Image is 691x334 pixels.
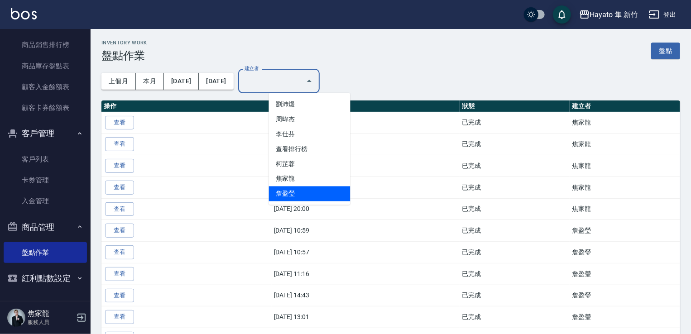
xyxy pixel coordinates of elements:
a: 卡券管理 [4,170,87,191]
td: 焦家龍 [570,177,680,198]
td: 已完成 [460,112,570,134]
button: [DATE] [164,73,199,90]
li: 詹盈瑩 [269,186,350,201]
td: [DATE] 10:59 [272,220,460,242]
td: [DATE] 14:55 [272,134,460,155]
h3: 盤點作業 [101,49,147,62]
a: 盤點作業 [4,242,87,263]
button: 本月 [136,73,164,90]
div: Hayato 隼 新竹 [590,9,638,20]
li: 焦家龍 [269,172,350,186]
td: 已完成 [460,263,570,285]
a: 查看 [105,137,134,151]
a: 查看 [105,310,134,324]
th: 操作 [101,100,272,112]
a: 顧客卡券餘額表 [4,97,87,118]
td: 焦家龍 [570,112,680,134]
img: Logo [11,8,37,19]
td: 已完成 [460,242,570,263]
button: 商品管理 [4,215,87,239]
th: 建立者 [570,100,680,112]
td: 詹盈瑩 [570,242,680,263]
td: 已完成 [460,198,570,220]
td: 詹盈瑩 [570,220,680,242]
td: 詹盈瑩 [570,263,680,285]
button: 紅利點數設定 [4,267,87,290]
td: 已完成 [460,220,570,242]
td: [DATE] 14:43 [272,285,460,306]
td: 焦家龍 [570,155,680,177]
td: [DATE] 14:32 [272,155,460,177]
li: 劉沛煖 [269,97,350,112]
label: 建立者 [245,65,259,72]
a: 查看 [105,267,134,281]
li: 柯芷蓉 [269,157,350,172]
a: 查看 [105,181,134,195]
h5: 焦家龍 [28,309,74,318]
li: 查看排行榜 [269,142,350,157]
a: 查看 [105,289,134,303]
th: 日期 [272,100,460,112]
td: [DATE] 12:06 [272,112,460,134]
td: 已完成 [460,134,570,155]
td: [DATE] 17:05 [272,177,460,198]
a: 客戶列表 [4,149,87,170]
a: 顧客入金餘額表 [4,76,87,97]
li: 周暐杰 [269,112,350,127]
td: [DATE] 11:16 [272,263,460,285]
button: 上個月 [101,73,136,90]
td: 詹盈瑩 [570,285,680,306]
td: 已完成 [460,155,570,177]
h2: Inventory Work [101,40,147,46]
a: 入金管理 [4,191,87,211]
a: 商品銷售排行榜 [4,34,87,55]
th: 狀態 [460,100,570,112]
td: [DATE] 20:00 [272,198,460,220]
a: 查看 [105,245,134,259]
button: [DATE] [199,73,233,90]
a: 查看 [105,159,134,173]
a: 查看 [105,116,134,130]
a: 盤點 [651,43,680,59]
button: save [553,5,571,24]
button: Close [302,74,317,88]
td: 已完成 [460,306,570,328]
td: [DATE] 10:57 [272,242,460,263]
td: 詹盈瑩 [570,306,680,328]
button: 客戶管理 [4,122,87,145]
td: 已完成 [460,177,570,198]
button: Hayato 隼 新竹 [576,5,642,24]
p: 服務人員 [28,318,74,326]
button: 登出 [645,6,680,23]
a: 查看 [105,224,134,238]
td: 已完成 [460,285,570,306]
li: 李仕芬 [269,127,350,142]
a: 查看 [105,202,134,216]
img: Person [7,309,25,327]
a: 商品庫存盤點表 [4,56,87,76]
td: [DATE] 13:01 [272,306,460,328]
td: 焦家龍 [570,198,680,220]
td: 焦家龍 [570,134,680,155]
